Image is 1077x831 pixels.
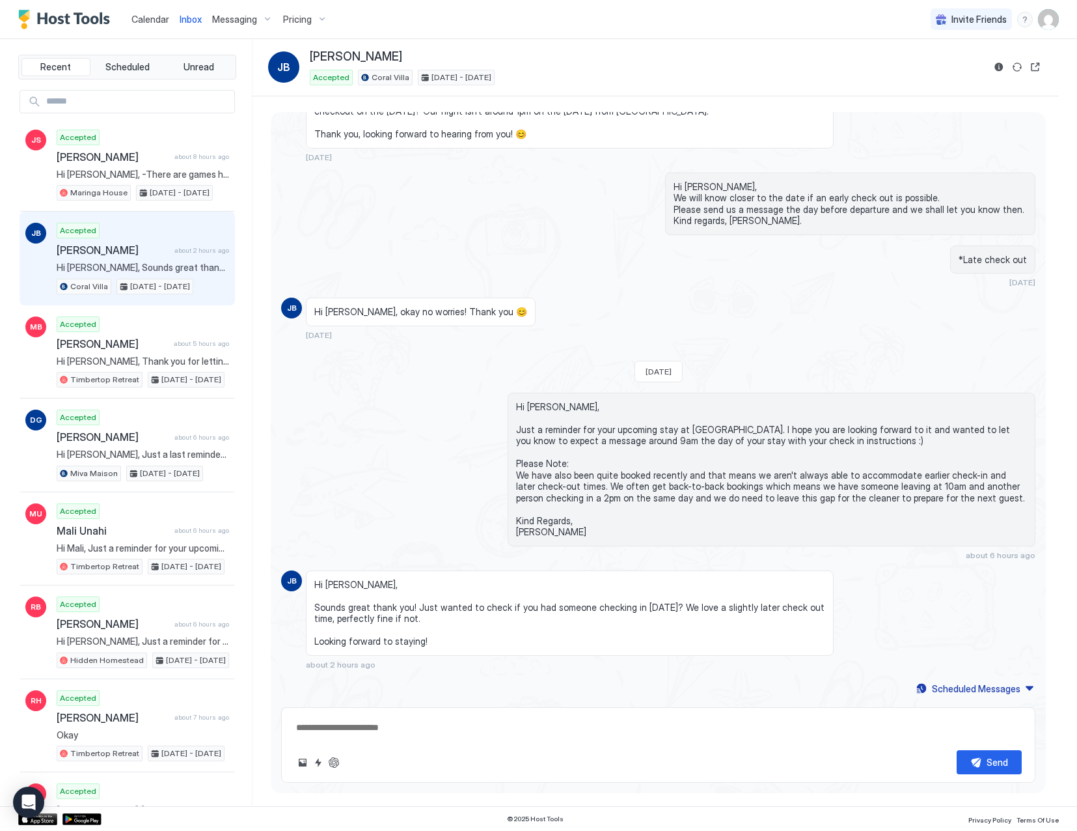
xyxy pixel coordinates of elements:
[164,58,233,76] button: Unread
[646,367,672,376] span: [DATE]
[161,374,221,386] span: [DATE] - [DATE]
[161,748,221,759] span: [DATE] - [DATE]
[29,508,42,520] span: MU
[140,468,200,479] span: [DATE] - [DATE]
[174,246,229,255] span: about 2 hours ago
[326,755,342,770] button: ChatGPT Auto Reply
[31,134,41,146] span: JS
[18,813,57,825] a: App Store
[130,281,190,292] span: [DATE] - [DATE]
[57,711,169,724] span: [PERSON_NAME]
[161,561,221,572] span: [DATE] - [DATE]
[1009,59,1025,75] button: Sync reservation
[306,152,332,162] span: [DATE]
[1038,9,1059,30] div: User profile
[306,660,375,669] span: about 2 hours ago
[283,14,312,25] span: Pricing
[70,374,139,386] span: Timbertop Retreat
[131,14,169,25] span: Calendar
[1016,812,1059,826] a: Terms Of Use
[516,401,1027,538] span: Hi [PERSON_NAME], Just a reminder for your upcoming stay at [GEOGRAPHIC_DATA]. I hope you are loo...
[314,306,527,318] span: Hi [PERSON_NAME], okay no worries! Thank you 😊
[70,281,108,292] span: Coral Villa
[13,787,44,818] div: Open Intercom Messenger
[57,430,169,444] span: [PERSON_NAME]
[57,262,229,274] span: Hi [PERSON_NAME], Sounds great thank you! Just wanted to check if you had someone checking in [DA...
[60,692,96,704] span: Accepted
[968,816,1011,824] span: Privacy Policy
[70,468,118,479] span: Miva Maison
[1009,277,1035,287] span: [DATE]
[70,561,139,572] span: Timbertop Retreat
[31,695,42,707] span: RH
[184,61,214,73] span: Unread
[180,14,202,25] span: Inbox
[372,72,409,83] span: Coral Villa
[57,729,229,741] span: Okay
[306,330,332,340] span: [DATE]
[60,412,96,423] span: Accepted
[21,58,90,76] button: Recent
[1028,59,1043,75] button: Open reservation
[295,755,310,770] button: Upload image
[174,339,229,348] span: about 5 hours ago
[150,187,210,199] span: [DATE] - [DATE]
[966,550,1035,560] span: about 6 hours ago
[957,750,1022,774] button: Send
[40,61,71,73] span: Recent
[1017,12,1033,27] div: menu
[57,356,229,367] span: Hi [PERSON_NAME], Thank you for letting me know. I have informed the cleaner for you. Please ensu...
[174,152,229,161] span: about 8 hours ago
[57,542,229,554] span: Hi Mali, Just a reminder for your upcoming stay at [GEOGRAPHIC_DATA]! I hope you are looking forw...
[991,59,1007,75] button: Reservation information
[674,181,1027,227] span: Hi [PERSON_NAME], We will know closer to the date if an early check out is possible. Please send ...
[30,414,42,426] span: DG
[18,55,236,79] div: tab-group
[57,617,169,630] span: [PERSON_NAME]
[968,812,1011,826] a: Privacy Policy
[31,227,41,239] span: JB
[62,813,102,825] a: Google Play Store
[60,318,96,330] span: Accepted
[18,10,116,29] a: Host Tools Logo
[60,785,96,797] span: Accepted
[57,169,229,180] span: Hi [PERSON_NAME], -There are games however, if needing games for younger children we recommend br...
[314,579,825,647] span: Hi [PERSON_NAME], Sounds great thank you! Just wanted to check if you had someone checking in [DA...
[310,49,402,64] span: [PERSON_NAME]
[431,72,491,83] span: [DATE] - [DATE]
[57,449,229,460] span: Hi [PERSON_NAME], Just a last reminder for your upcoming stay at [GEOGRAPHIC_DATA]! I hope you ar...
[57,804,203,817] span: [PERSON_NAME] [PERSON_NAME]
[41,91,234,113] input: Input Field
[287,302,297,314] span: JB
[174,620,229,628] span: about 6 hours ago
[60,599,96,610] span: Accepted
[105,61,150,73] span: Scheduled
[60,505,96,517] span: Accepted
[60,132,96,143] span: Accepted
[914,680,1035,697] button: Scheduled Messages
[57,524,169,537] span: Mali Unahi
[932,682,1020,696] div: Scheduled Messages
[987,755,1008,769] div: Send
[313,72,349,83] span: Accepted
[70,655,144,666] span: Hidden Homestead
[287,575,297,587] span: JB
[31,601,41,613] span: RB
[310,755,326,770] button: Quick reply
[174,433,229,442] span: about 6 hours ago
[57,244,169,257] span: [PERSON_NAME]
[1016,816,1059,824] span: Terms Of Use
[212,14,257,25] span: Messaging
[174,526,229,535] span: about 6 hours ago
[70,187,128,199] span: Maringa House
[57,636,229,647] span: Hi [PERSON_NAME], Just a reminder for your upcoming stay at [GEOGRAPHIC_DATA]! I hope you are loo...
[277,59,290,75] span: JB
[174,713,229,722] span: about 7 hours ago
[180,12,202,26] a: Inbox
[959,254,1027,266] span: *Late check out
[951,14,1007,25] span: Invite Friends
[57,150,169,163] span: [PERSON_NAME]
